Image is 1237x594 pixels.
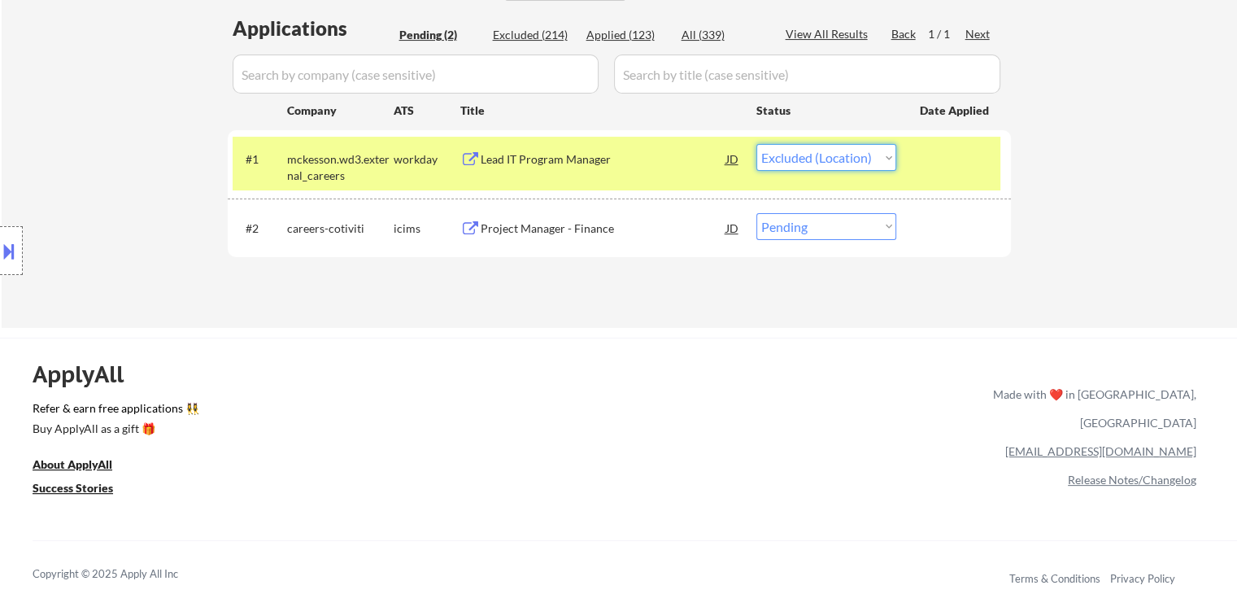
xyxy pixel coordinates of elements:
div: Status [756,95,896,124]
div: JD [725,144,741,173]
u: Success Stories [33,481,113,495]
div: Back [891,26,917,42]
a: Buy ApplyAll as a gift 🎁 [33,420,195,440]
div: mckesson.wd3.external_careers [287,151,394,183]
div: Copyright © 2025 Apply All Inc [33,566,220,583]
div: Date Applied [920,103,991,119]
div: Made with ❤️ in [GEOGRAPHIC_DATA], [GEOGRAPHIC_DATA] [987,380,1196,437]
u: About ApplyAll [33,457,112,471]
div: icims [394,221,460,237]
div: Applications [233,19,394,38]
div: Project Manager - Finance [481,221,726,237]
input: Search by company (case sensitive) [233,55,599,94]
a: Refer & earn free applications 👯‍♀️ [33,403,653,420]
div: JD [725,213,741,242]
div: Applied (123) [586,27,668,43]
a: About ApplyAll [33,456,135,476]
input: Search by title (case sensitive) [614,55,1000,94]
div: ATS [394,103,460,119]
div: Excluded (214) [493,27,574,43]
div: Pending (2) [399,27,481,43]
div: Next [965,26,991,42]
div: workday [394,151,460,168]
div: Lead IT Program Manager [481,151,726,168]
a: [EMAIL_ADDRESS][DOMAIN_NAME] [1005,444,1196,458]
div: All (339) [682,27,763,43]
div: careers-cotiviti [287,221,394,237]
div: 1 / 1 [928,26,965,42]
a: Terms & Conditions [1009,572,1100,585]
div: Buy ApplyAll as a gift 🎁 [33,423,195,435]
a: Success Stories [33,479,135,500]
div: Title [460,103,741,119]
div: View All Results [786,26,873,42]
a: Privacy Policy [1110,572,1175,585]
a: Release Notes/Changelog [1068,473,1196,487]
div: Company [287,103,394,119]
